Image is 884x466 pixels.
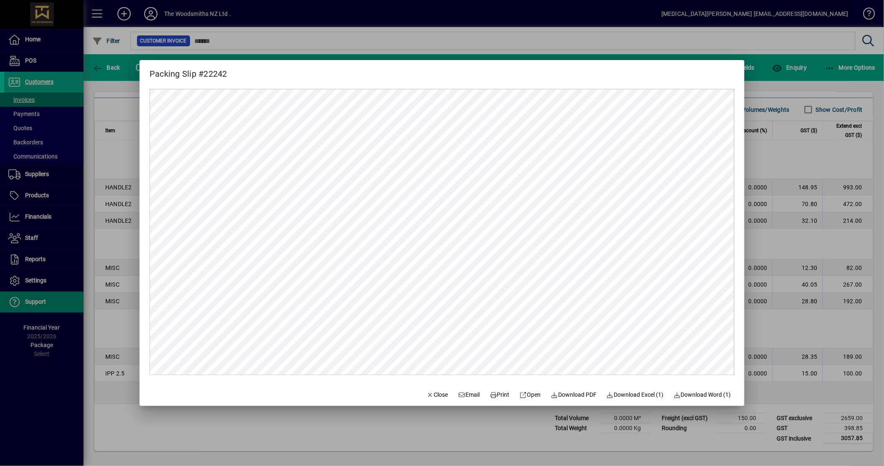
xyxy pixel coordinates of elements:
a: Download PDF [548,388,600,403]
button: Email [455,388,483,403]
button: Print [486,388,513,403]
span: Open [520,390,541,399]
span: Print [490,390,510,399]
span: Close [427,390,448,399]
a: Open [516,388,544,403]
span: Download PDF [551,390,597,399]
h2: Packing Slip #22242 [140,60,237,81]
span: Download Excel (1) [607,390,664,399]
span: Email [458,390,480,399]
button: Close [423,388,452,403]
button: Download Excel (1) [603,388,667,403]
button: Download Word (1) [671,388,735,403]
span: Download Word (1) [674,390,732,399]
